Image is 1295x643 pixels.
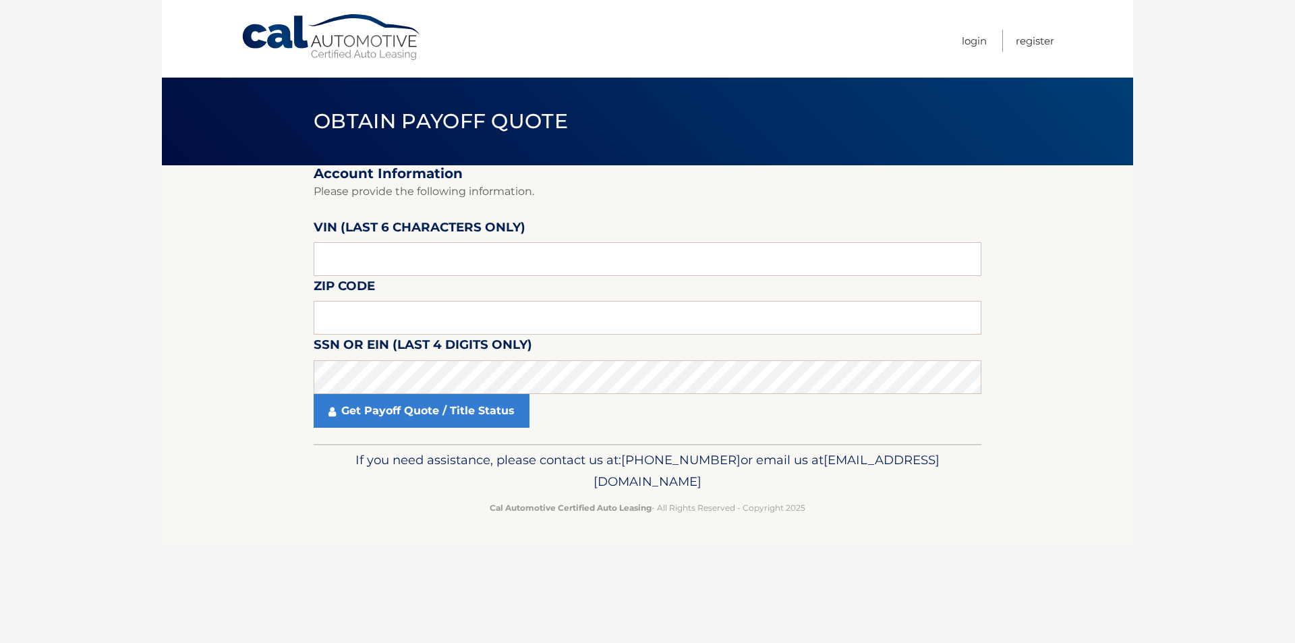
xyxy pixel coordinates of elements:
label: SSN or EIN (last 4 digits only) [314,335,532,360]
strong: Cal Automotive Certified Auto Leasing [490,503,652,513]
h2: Account Information [314,165,981,182]
label: VIN (last 6 characters only) [314,217,525,242]
label: Zip Code [314,276,375,301]
span: [PHONE_NUMBER] [621,452,741,468]
a: Cal Automotive [241,13,423,61]
p: If you need assistance, please contact us at: or email us at [322,449,973,493]
p: - All Rights Reserved - Copyright 2025 [322,501,973,515]
a: Login [962,30,987,52]
a: Get Payoff Quote / Title Status [314,394,529,428]
span: Obtain Payoff Quote [314,109,568,134]
a: Register [1016,30,1054,52]
p: Please provide the following information. [314,182,981,201]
